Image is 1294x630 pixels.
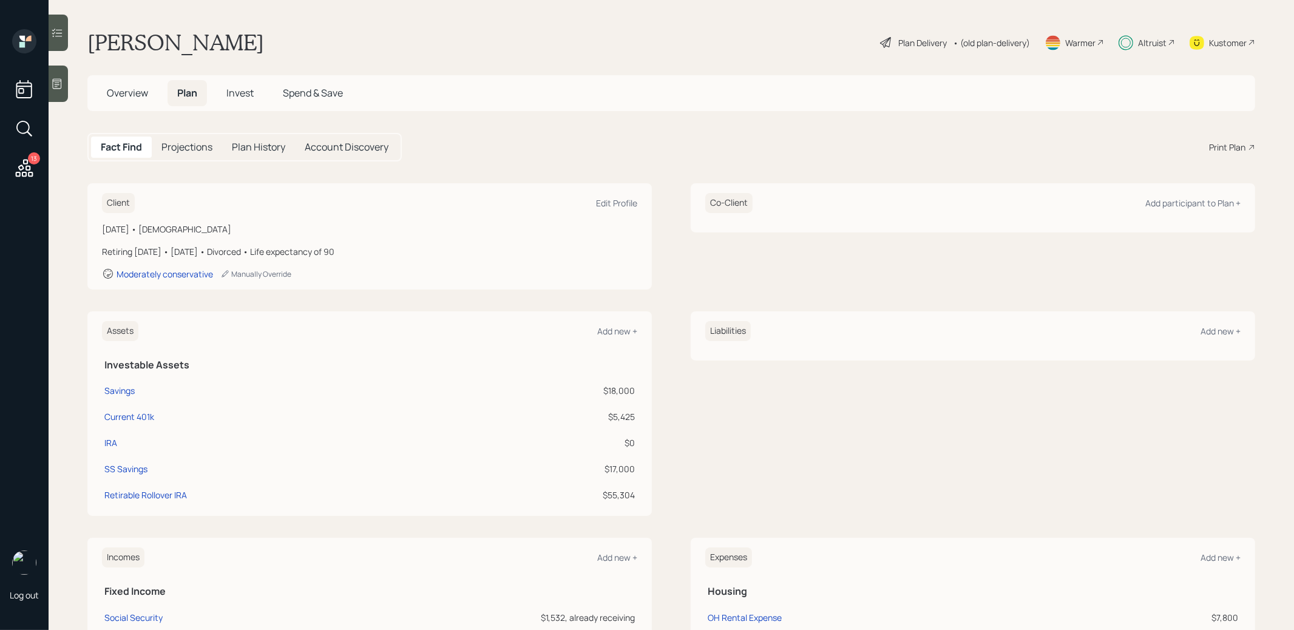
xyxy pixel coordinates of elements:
span: Invest [226,86,254,100]
div: $7,800 [1031,611,1238,624]
div: Add new + [1201,552,1241,563]
div: Savings [104,384,135,397]
div: Moderately conservative [117,268,213,280]
span: Spend & Save [283,86,343,100]
span: Plan [177,86,197,100]
div: Add new + [597,552,637,563]
div: Social Security [104,612,163,623]
div: Manually Override [220,269,291,279]
div: Print Plan [1209,141,1245,154]
div: $55,304 [481,489,635,501]
h6: Assets [102,321,138,341]
div: [DATE] • [DEMOGRAPHIC_DATA] [102,223,637,235]
div: IRA [104,436,117,449]
div: Retirable Rollover IRA [104,489,187,501]
h5: Plan History [232,141,285,153]
h1: [PERSON_NAME] [87,29,264,56]
div: $1,532, already receiving [300,611,635,624]
div: $18,000 [481,384,635,397]
h6: Co-Client [705,193,753,213]
h6: Incomes [102,547,144,567]
div: Log out [10,589,39,601]
h6: Client [102,193,135,213]
span: Overview [107,86,148,100]
div: Current 401k [104,410,154,423]
div: $17,000 [481,462,635,475]
div: OH Rental Expense [708,612,782,623]
h5: Investable Assets [104,359,635,371]
h6: Expenses [705,547,752,567]
div: Add new + [597,325,637,337]
h6: Liabilities [705,321,751,341]
h5: Fixed Income [104,586,635,597]
div: SS Savings [104,462,147,475]
div: Kustomer [1209,36,1247,49]
div: Add new + [1201,325,1241,337]
h5: Fact Find [101,141,142,153]
h5: Account Discovery [305,141,388,153]
div: • (old plan-delivery) [953,36,1030,49]
div: Edit Profile [596,197,637,209]
div: Add participant to Plan + [1145,197,1241,209]
div: Retiring [DATE] • [DATE] • Divorced • Life expectancy of 90 [102,245,637,258]
div: Warmer [1065,36,1096,49]
div: $5,425 [481,410,635,423]
h5: Housing [708,586,1238,597]
h5: Projections [161,141,212,153]
img: treva-nostdahl-headshot.png [12,550,36,575]
div: Altruist [1138,36,1167,49]
div: Plan Delivery [898,36,947,49]
div: 13 [28,152,40,164]
div: $0 [481,436,635,449]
